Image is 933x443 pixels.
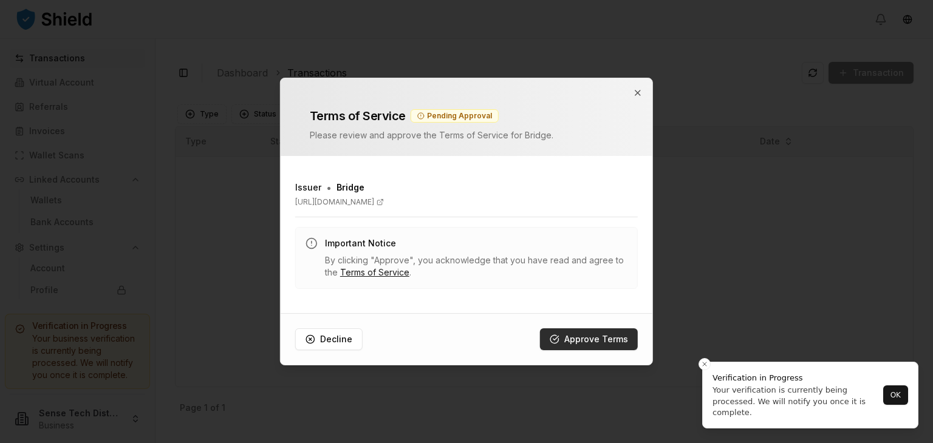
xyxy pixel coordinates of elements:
button: Decline [295,328,363,350]
span: Bridge [337,181,364,194]
h2: Terms of Service [310,107,406,124]
p: By clicking "Approve", you acknowledge that you have read and agree to the . [325,254,627,279]
button: Approve Terms [540,328,638,350]
h3: Important Notice [325,237,627,249]
p: Please review and approve the Terms of Service for Bridge . [310,129,623,141]
span: • [326,180,332,195]
a: Terms of Service [340,267,409,277]
h3: Issuer [295,181,321,194]
a: [URL][DOMAIN_NAME] [295,197,638,207]
div: Pending Approval [411,109,499,123]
